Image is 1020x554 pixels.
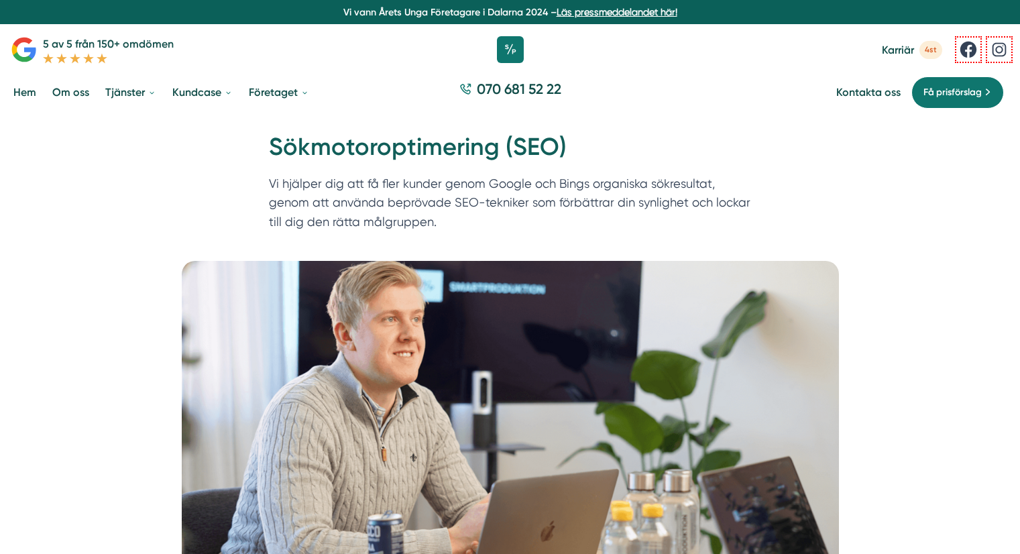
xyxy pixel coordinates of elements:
a: Läs pressmeddelandet här! [557,7,677,17]
span: 070 681 52 22 [477,79,561,99]
a: Kundcase [170,75,235,109]
p: Vi vann Årets Unga Företagare i Dalarna 2024 – [5,5,1015,19]
h1: Sökmotoroptimering (SEO) [269,131,752,174]
a: Företaget [246,75,312,109]
span: Karriär [882,44,914,56]
a: Om oss [50,75,92,109]
p: Vi hjälper dig att få fler kunder genom Google och Bings organiska sökresultat, genom att använda... [269,174,752,238]
a: Tjänster [103,75,159,109]
span: 4st [919,41,942,59]
a: Kontakta oss [836,86,901,99]
span: Få prisförslag [923,85,982,100]
p: 5 av 5 från 150+ omdömen [43,36,174,52]
a: Få prisförslag [911,76,1004,109]
a: Karriär 4st [882,41,942,59]
a: Hem [11,75,39,109]
a: 070 681 52 22 [454,79,567,105]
